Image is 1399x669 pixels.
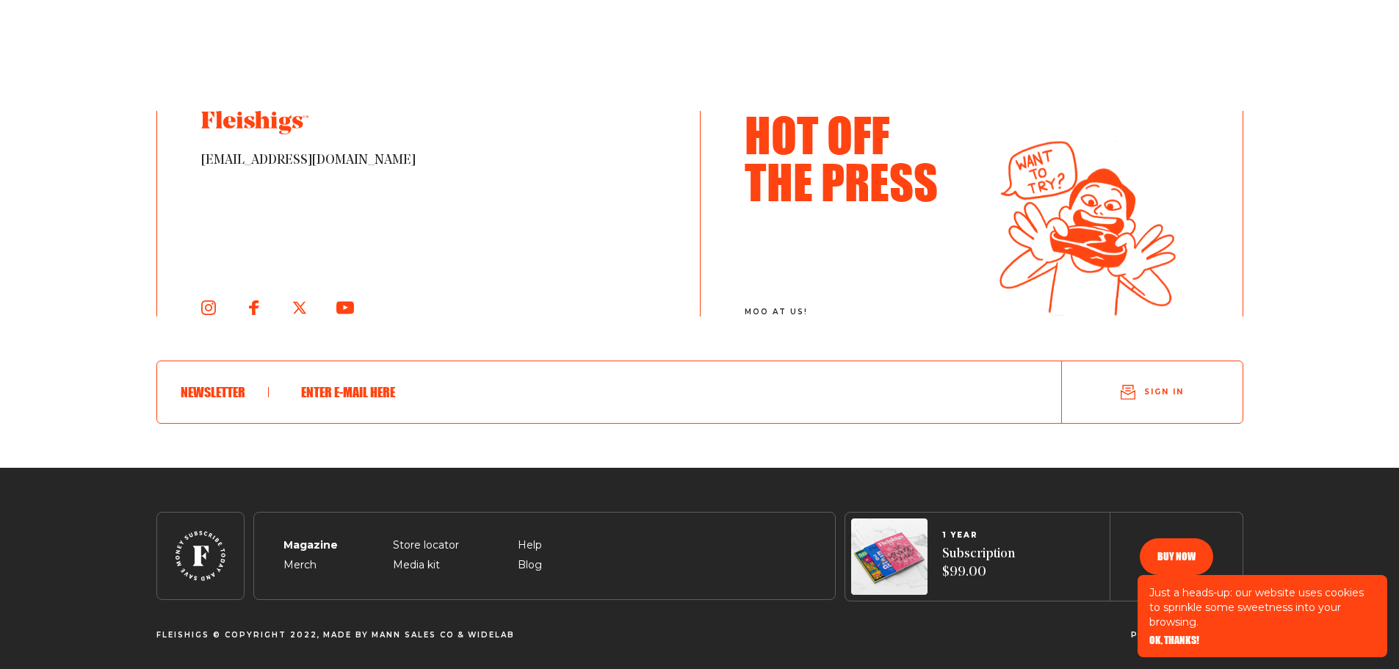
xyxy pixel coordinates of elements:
[1157,552,1196,562] span: Buy now
[372,630,455,640] a: Mann Sales CO
[1140,538,1213,575] button: Buy now
[1149,585,1375,629] p: Just a heads-up: our website uses cookies to sprinkle some sweetness into your browsing.
[458,631,465,640] span: &
[201,152,656,170] span: [EMAIL_ADDRESS][DOMAIN_NAME]
[468,631,515,640] span: Widelab
[1149,635,1199,646] button: OK, THANKS!
[942,546,1015,582] span: Subscription $99.00
[468,630,515,640] a: Widelab
[851,518,928,595] img: Magazines image
[372,631,455,640] span: Mann Sales CO
[181,384,269,400] h6: Newsletter
[393,538,459,552] a: Store locator
[1131,631,1240,640] span: Privacy and terms
[518,557,542,574] span: Blog
[323,631,369,640] span: Made By
[518,537,542,554] span: Help
[1131,631,1240,638] a: Privacy and terms
[393,537,459,554] span: Store locator
[745,111,958,205] h3: Hot Off The Press
[283,558,317,571] a: Merch
[283,557,317,574] span: Merch
[1144,386,1184,397] span: Sign in
[156,631,317,640] span: Fleishigs © Copyright 2022
[292,373,1014,411] input: Enter e-mail here
[518,558,542,571] a: Blog
[1062,367,1243,417] button: Sign in
[393,558,440,571] a: Media kit
[745,308,966,317] span: moo at us!
[393,557,440,574] span: Media kit
[317,631,320,640] span: ,
[942,531,1015,540] span: 1 YEAR
[518,538,542,552] a: Help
